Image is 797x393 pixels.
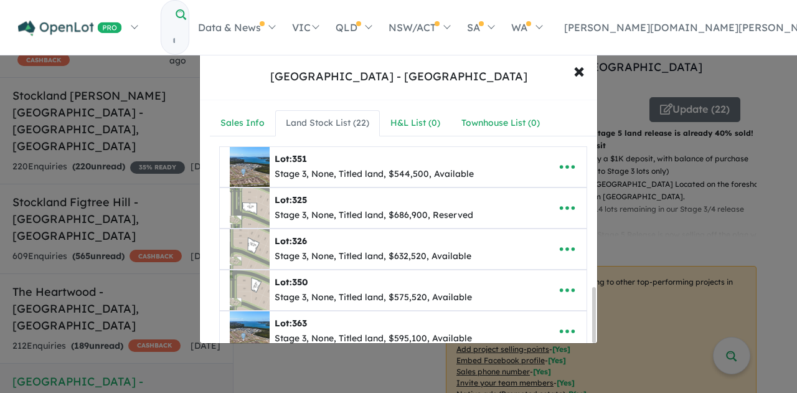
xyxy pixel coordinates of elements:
[390,116,440,131] div: H&L List ( 0 )
[161,27,186,54] input: Try estate name, suburb, builder or developer
[292,277,308,288] span: 350
[275,249,471,264] div: Stage 3, None, Titled land, $632,520, Available
[270,69,527,85] div: [GEOGRAPHIC_DATA] - [GEOGRAPHIC_DATA]
[573,57,585,83] span: ×
[292,235,307,247] span: 326
[220,116,265,131] div: Sales Info
[283,6,327,49] a: VIC
[275,208,473,223] div: Stage 3, None, Titled land, $686,900, Reserved
[327,6,380,49] a: QLD
[275,194,307,206] b: Lot:
[189,6,283,49] a: Data & News
[275,277,308,288] b: Lot:
[458,6,502,49] a: SA
[230,270,270,310] img: Crangan%20Bay%20Estate%20Central%20Coast%20-%20Crangan%20Bay%20-%20Lot%20350___1726108583.jpg
[275,153,307,164] b: Lot:
[292,153,307,164] span: 351
[275,290,472,305] div: Stage 3, None, Titled land, $575,520, Available
[275,167,474,182] div: Stage 3, None, Titled land, $544,500, Available
[286,116,369,131] div: Land Stock List ( 22 )
[275,235,307,247] b: Lot:
[230,311,270,351] img: Crangan%20Bay%20Estate%20Central%20Coast%20-%20Crangan%20Bay%20-%20Lot%20363___1751943932.jpg
[230,188,270,228] img: Crangan%20Bay%20Estate%20Central%20Coast%20-%20Crangan%20Bay%20-%20Lot%20325___1726108429.jpg
[461,116,540,131] div: Townhouse List ( 0 )
[292,318,307,329] span: 363
[275,318,307,329] b: Lot:
[292,194,307,206] span: 325
[380,6,458,49] a: NSW/ACT
[275,331,472,346] div: Stage 3, None, Titled land, $595,100, Available
[18,21,122,36] img: Openlot PRO Logo White
[502,6,550,49] a: WA
[230,147,270,187] img: Crangan%20Bay%20Estate%20Central%20Coast%20-%20Crangan%20Bay%20-%20Lot%20351___1751942848.jpg
[230,229,270,269] img: Crangan%20Bay%20Estate%20Central%20Coast%20-%20Crangan%20Bay%20-%20Lot%20326___1723064648.jpg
